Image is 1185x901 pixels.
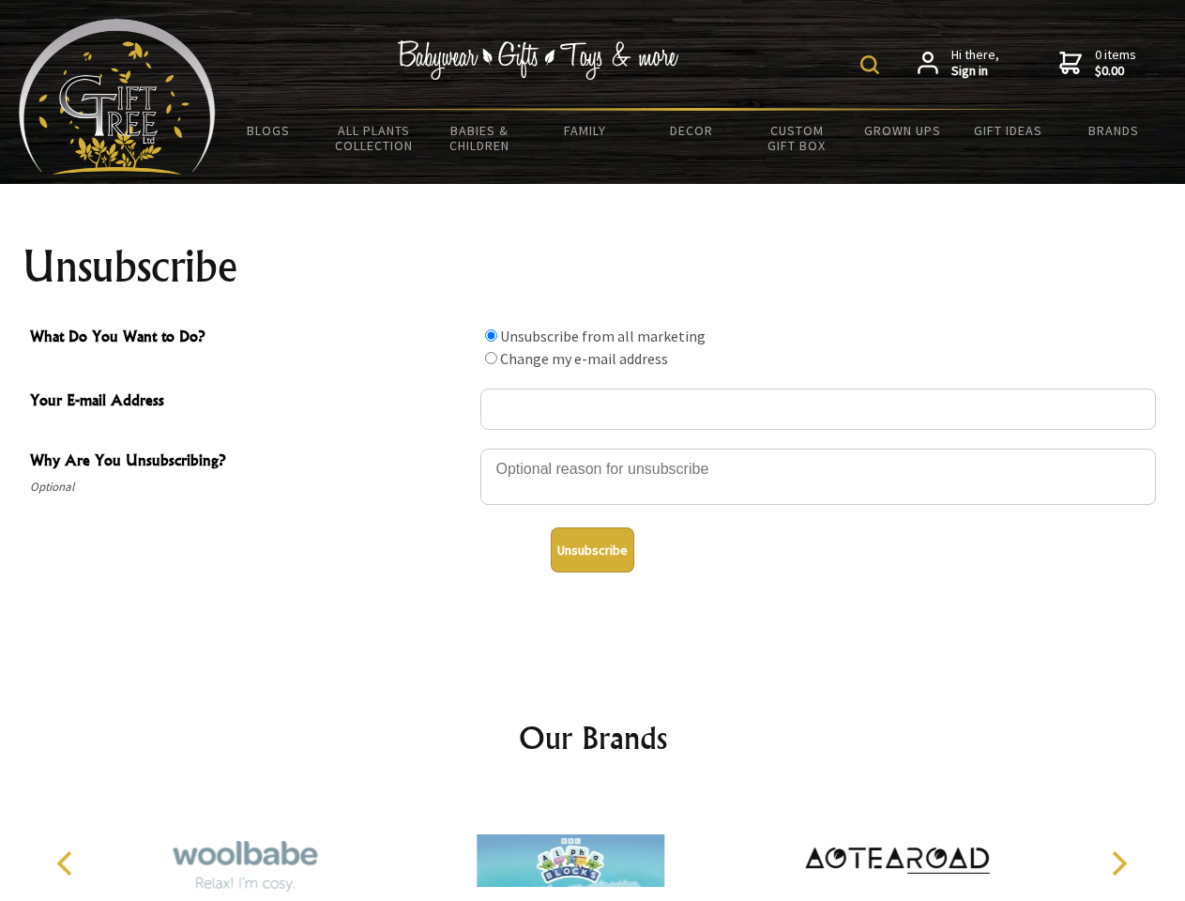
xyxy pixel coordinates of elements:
[47,843,88,884] button: Previous
[480,449,1156,505] textarea: Why Are You Unsubscribing?
[951,63,999,80] strong: Sign in
[38,715,1148,760] h2: Our Brands
[1061,111,1167,150] a: Brands
[849,111,955,150] a: Grown Ups
[1059,47,1136,80] a: 0 items$0.00
[30,389,471,416] span: Your E-mail Address
[427,111,533,165] a: Babies & Children
[744,111,850,165] a: Custom Gift Box
[551,527,634,573] button: Unsubscribe
[533,111,639,150] a: Family
[918,47,999,80] a: Hi there,Sign in
[860,55,879,74] img: product search
[500,327,706,345] label: Unsubscribe from all marketing
[951,47,999,80] span: Hi there,
[30,325,471,352] span: What Do You Want to Do?
[955,111,1061,150] a: Gift Ideas
[1095,63,1136,80] strong: $0.00
[1098,843,1139,884] button: Next
[216,111,322,150] a: BLOGS
[23,244,1163,289] h1: Unsubscribe
[30,476,471,498] span: Optional
[485,352,497,364] input: What Do You Want to Do?
[398,40,679,80] img: Babywear - Gifts - Toys & more
[322,111,428,165] a: All Plants Collection
[480,389,1156,430] input: Your E-mail Address
[500,349,668,368] label: Change my e-mail address
[30,449,471,476] span: Why Are You Unsubscribing?
[638,111,744,150] a: Decor
[485,329,497,342] input: What Do You Want to Do?
[19,19,216,175] img: Babyware - Gifts - Toys and more...
[1095,46,1136,80] span: 0 items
